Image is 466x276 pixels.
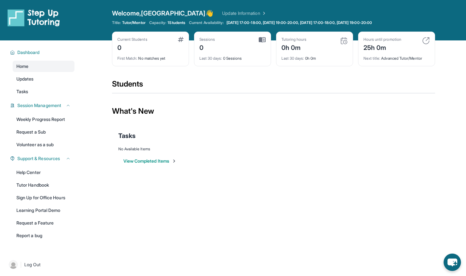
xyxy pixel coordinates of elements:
[178,37,184,42] img: card
[363,42,401,52] div: 25h 0m
[222,10,266,16] a: Update Information
[9,260,18,269] img: user-img
[444,254,461,271] button: chat-button
[118,131,136,140] span: Tasks
[122,20,145,25] span: Tutor/Mentor
[13,230,74,241] a: Report a bug
[189,20,224,25] span: Current Availability:
[199,42,215,52] div: 0
[13,139,74,150] a: Volunteer as a sub
[281,42,307,52] div: 0h 0m
[15,49,71,56] button: Dashboard
[17,49,40,56] span: Dashboard
[118,147,429,152] div: No Available Items
[363,52,430,61] div: Advanced Tutor/Mentor
[8,9,60,27] img: logo
[422,37,430,45] img: card
[149,20,167,25] span: Capacity:
[17,102,61,109] span: Session Management
[281,56,304,61] span: Last 30 days :
[15,155,71,162] button: Support & Resources
[225,20,373,25] a: [DATE] 17:00-18:00, [DATE] 19:00-20:00, [DATE] 17:00-18:00, [DATE] 19:00-20:00
[13,61,74,72] a: Home
[16,76,34,82] span: Updates
[123,158,177,164] button: View Completed Items
[117,37,147,42] div: Current Students
[363,37,401,42] div: Hours until promotion
[13,205,74,216] a: Learning Portal Demo
[117,56,138,61] span: First Match :
[260,10,267,16] img: Chevron Right
[112,20,121,25] span: Title:
[13,86,74,97] a: Tasks
[281,37,307,42] div: Tutoring hours
[20,261,22,268] span: |
[363,56,380,61] span: Next title :
[13,73,74,85] a: Updates
[13,126,74,138] a: Request a Sub
[199,56,222,61] span: Last 30 days :
[117,52,184,61] div: No matches yet
[6,258,74,272] a: |Log Out
[24,261,41,268] span: Log Out
[112,79,435,93] div: Students
[199,52,266,61] div: 0 Sessions
[117,42,147,52] div: 0
[16,88,28,95] span: Tasks
[16,63,28,69] span: Home
[281,52,348,61] div: 0h 0m
[199,37,215,42] div: Sessions
[227,20,372,25] span: [DATE] 17:00-18:00, [DATE] 19:00-20:00, [DATE] 17:00-18:00, [DATE] 19:00-20:00
[13,192,74,203] a: Sign Up for Office Hours
[259,37,266,43] img: card
[13,167,74,178] a: Help Center
[340,37,348,45] img: card
[13,179,74,191] a: Tutor Handbook
[13,114,74,125] a: Weekly Progress Report
[17,155,60,162] span: Support & Resources
[112,9,214,18] span: Welcome, [GEOGRAPHIC_DATA] 👋
[168,20,185,25] span: 1 Students
[15,102,71,109] button: Session Management
[13,217,74,229] a: Request a Feature
[112,97,435,125] div: What's New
